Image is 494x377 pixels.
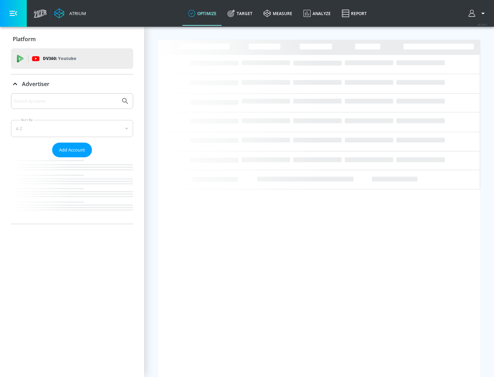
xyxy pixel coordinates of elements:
[58,55,76,62] p: Youtube
[22,80,49,88] p: Advertiser
[11,93,133,224] div: Advertiser
[258,1,298,26] a: measure
[11,120,133,137] div: A-Z
[52,143,92,157] button: Add Account
[183,1,222,26] a: optimize
[478,23,487,26] span: v 4.24.0
[11,74,133,94] div: Advertiser
[67,10,86,16] div: Atrium
[14,97,118,106] input: Search by name
[336,1,372,26] a: Report
[20,118,34,122] label: Sort By
[11,29,133,49] div: Platform
[11,157,133,224] nav: list of Advertiser
[13,35,36,43] p: Platform
[222,1,258,26] a: Target
[11,48,133,69] div: DV360: Youtube
[54,8,86,19] a: Atrium
[43,55,76,62] p: DV360:
[59,146,85,154] span: Add Account
[298,1,336,26] a: Analyze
